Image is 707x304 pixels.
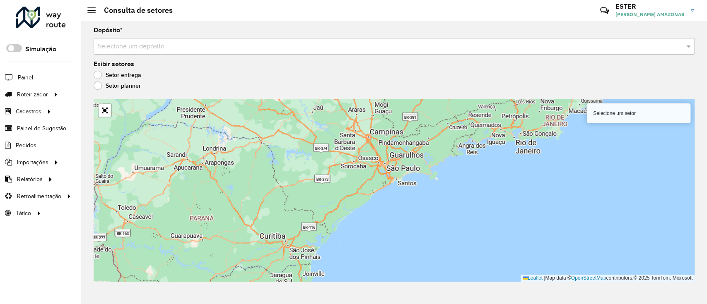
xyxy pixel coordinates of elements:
div: Map data © contributors,© 2025 TomTom, Microsoft [521,275,695,282]
span: Cadastros [16,107,41,116]
a: Contato Rápido [596,2,613,19]
label: Setor planner [94,81,141,90]
label: Simulação [25,44,56,54]
a: Abrir mapa em tela cheia [99,104,111,117]
span: Relatórios [17,175,43,184]
h3: ESTER [615,2,684,10]
a: OpenStreetMap [571,275,606,281]
span: Tático [16,209,31,218]
label: Depósito [94,25,123,35]
div: Selecione um setor [587,103,690,123]
span: | [544,275,545,281]
span: [PERSON_NAME] AMAZONAS [615,11,684,18]
span: Pedidos [16,141,36,150]
label: Exibir setores [94,59,134,69]
h2: Consulta de setores [96,6,173,15]
a: Leaflet [523,275,543,281]
span: Roteirizador [17,90,48,99]
span: Importações [17,158,48,167]
label: Setor entrega [94,71,141,79]
span: Painel [18,73,33,82]
span: Painel de Sugestão [17,124,66,133]
span: Retroalimentação [17,192,61,201]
